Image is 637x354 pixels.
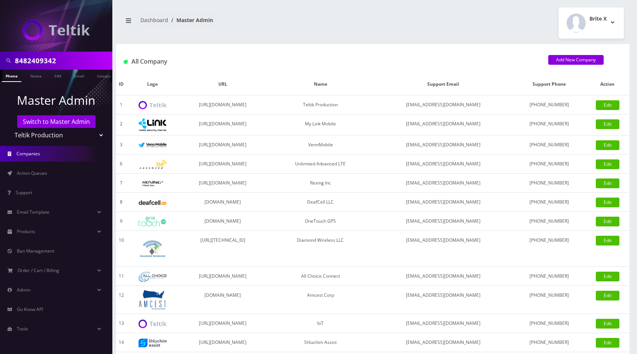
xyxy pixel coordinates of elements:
img: VennMobile [139,143,167,148]
td: [URL][DOMAIN_NAME] [179,115,267,135]
img: DeafCell LLC [139,200,167,205]
img: My Link Mobile [139,118,167,131]
img: All Company [124,60,128,64]
span: Action Queues [17,170,47,176]
td: OneTouch GPS [267,212,374,231]
img: IoT [139,320,167,328]
td: 13 [116,314,126,333]
a: Edit [596,198,619,207]
h2: Brite X [589,16,607,22]
li: Master Admin [168,16,213,24]
img: Unlimited Advanced LTE [139,160,167,169]
span: Email Template [17,209,49,215]
td: My Link Mobile [267,115,374,135]
span: Order / Cart / Billing [18,267,59,274]
td: [EMAIL_ADDRESS][DOMAIN_NAME] [374,174,513,193]
td: [PHONE_NUMBER] [513,212,586,231]
td: [URL][DOMAIN_NAME] [179,174,267,193]
a: Edit [596,291,619,300]
td: 14 [116,333,126,352]
td: Teltik Production [267,95,374,115]
span: Go Know API [17,306,43,312]
img: Teltik Production [22,20,90,40]
td: [DOMAIN_NAME] [179,286,267,314]
td: 10 [116,231,126,267]
td: [EMAIL_ADDRESS][DOMAIN_NAME] [374,155,513,174]
img: OneTouch GPS [139,217,167,226]
a: SIM [51,70,65,81]
a: Edit [596,159,619,169]
td: [EMAIL_ADDRESS][DOMAIN_NAME] [374,212,513,231]
td: 1 [116,95,126,115]
a: Switch to Master Admin [17,115,95,128]
th: URL [179,73,267,95]
span: Tools [17,326,28,332]
td: [PHONE_NUMBER] [513,174,586,193]
td: Rexing Inc [267,174,374,193]
td: Shluchim Assist [267,333,374,352]
img: Shluchim Assist [139,339,167,347]
td: VennMobile [267,135,374,155]
a: Add New Company [548,55,604,65]
span: Companies [16,150,40,157]
td: [PHONE_NUMBER] [513,155,586,174]
td: [URL][DOMAIN_NAME] [179,267,267,286]
th: Action [586,73,630,95]
td: [EMAIL_ADDRESS][DOMAIN_NAME] [374,193,513,212]
td: [PHONE_NUMBER] [513,115,586,135]
img: All Choice Connect [139,272,167,282]
nav: breadcrumb [122,12,367,34]
th: Support Phone [513,73,586,95]
td: Diamond Wireless LLC [267,231,374,267]
td: [URL][DOMAIN_NAME] [179,155,267,174]
td: [URL][TECHNICAL_ID] [179,231,267,267]
td: All Choice Connect [267,267,374,286]
a: Phone [2,70,21,82]
h1: All Company [124,58,537,65]
td: [URL][DOMAIN_NAME] [179,333,267,352]
a: Edit [596,217,619,226]
span: Support [16,189,32,196]
td: 7 [116,174,126,193]
td: Unlimited Advanced LTE [267,155,374,174]
img: Teltik Production [139,101,167,110]
img: Diamond Wireless LLC [139,235,167,263]
td: [PHONE_NUMBER] [513,95,586,115]
th: ID [116,73,126,95]
td: [EMAIL_ADDRESS][DOMAIN_NAME] [374,95,513,115]
button: Brite X [559,7,624,39]
td: 6 [116,155,126,174]
td: [URL][DOMAIN_NAME] [179,95,267,115]
td: [URL][DOMAIN_NAME] [179,135,267,155]
td: DeafCell LLC [267,193,374,212]
a: Edit [596,100,619,110]
a: Name [27,70,45,81]
td: [EMAIL_ADDRESS][DOMAIN_NAME] [374,115,513,135]
a: Edit [596,338,619,348]
a: Edit [596,140,619,150]
td: [PHONE_NUMBER] [513,286,586,314]
td: [EMAIL_ADDRESS][DOMAIN_NAME] [374,231,513,267]
a: Edit [596,236,619,245]
td: 3 [116,135,126,155]
td: [PHONE_NUMBER] [513,193,586,212]
span: Admin [17,287,30,293]
td: [DOMAIN_NAME] [179,193,267,212]
input: Search in Company [15,54,110,68]
a: Edit [596,178,619,188]
td: [PHONE_NUMBER] [513,314,586,333]
td: 8 [116,193,126,212]
a: Edit [596,272,619,281]
td: [PHONE_NUMBER] [513,135,586,155]
a: Edit [596,119,619,129]
td: [PHONE_NUMBER] [513,267,586,286]
td: [EMAIL_ADDRESS][DOMAIN_NAME] [374,333,513,352]
td: [EMAIL_ADDRESS][DOMAIN_NAME] [374,286,513,314]
td: Amcest Corp [267,286,374,314]
td: 2 [116,115,126,135]
a: Company [93,70,118,81]
td: [EMAIL_ADDRESS][DOMAIN_NAME] [374,135,513,155]
th: Name [267,73,374,95]
img: Amcest Corp [139,290,167,310]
